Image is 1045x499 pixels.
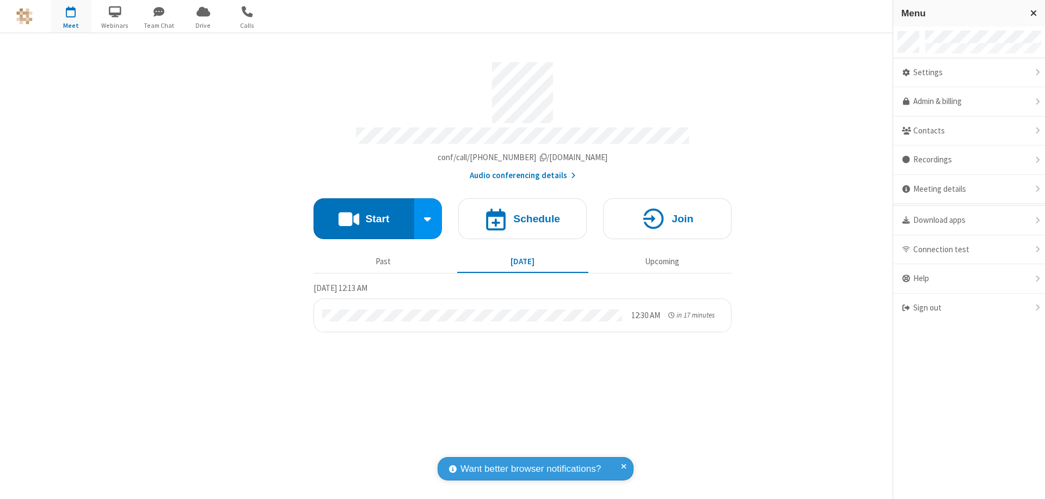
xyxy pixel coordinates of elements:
[603,198,731,239] button: Join
[139,21,180,31] span: Team Chat
[470,169,576,182] button: Audio conferencing details
[631,309,660,322] div: 12:30 AM
[893,145,1045,175] div: Recordings
[227,21,268,31] span: Calls
[458,198,587,239] button: Schedule
[513,214,560,224] h4: Schedule
[313,54,731,182] section: Account details
[893,206,1045,235] div: Download apps
[460,462,601,476] span: Want better browser notifications?
[414,198,442,239] div: Start conference options
[95,21,136,31] span: Webinars
[365,214,389,224] h4: Start
[672,214,693,224] h4: Join
[893,117,1045,146] div: Contacts
[313,282,731,332] section: Today's Meetings
[893,175,1045,204] div: Meeting details
[597,251,728,272] button: Upcoming
[438,151,608,164] button: Copy my meeting room linkCopy my meeting room link
[16,8,33,25] img: QA Selenium DO NOT DELETE OR CHANGE
[901,8,1021,19] h3: Menu
[677,311,715,320] span: in 17 minutes
[893,235,1045,265] div: Connection test
[183,21,224,31] span: Drive
[438,152,608,162] span: Copy my meeting room link
[893,87,1045,117] a: Admin & billing
[313,283,367,293] span: [DATE] 12:13 AM
[893,264,1045,294] div: Help
[893,58,1045,88] div: Settings
[51,21,91,31] span: Meet
[318,251,449,272] button: Past
[893,294,1045,322] div: Sign out
[457,251,588,272] button: [DATE]
[313,198,414,239] button: Start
